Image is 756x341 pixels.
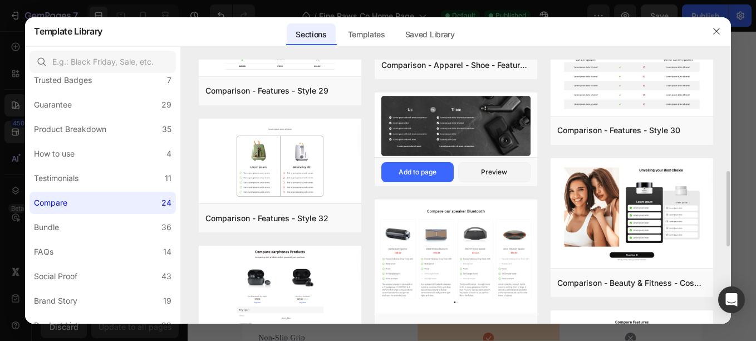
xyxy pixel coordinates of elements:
div: 4 [166,147,171,160]
p: It’s easy to see why pet parents everywhere are switching to smart care. From consistent feeding ... [91,67,577,94]
img: c30.png [551,17,713,118]
img: c32.png [199,119,361,206]
div: Comparison - Features - Style 29 [205,84,328,98]
h2: Template Library [34,17,102,46]
div: 24 [161,196,171,210]
div: Templates [339,23,394,46]
div: FAQs [34,245,53,259]
div: 36 [161,221,171,234]
div: 43 [161,270,171,283]
p: HD Video Feed [83,315,251,329]
div: Add to page [399,167,436,177]
div: 11 [165,172,171,185]
div: Comparison - Apparel - Shoe - Features - Style 27 [381,59,531,72]
img: c31.png [375,92,537,159]
div: Comparison - Features - Style 32 [205,212,328,225]
div: Open Intercom Messenger [718,286,745,313]
p: Other Brand [438,201,603,215]
div: 19 [163,294,171,308]
div: Compare [34,196,67,210]
div: Comparison - Product [381,321,463,335]
div: Product List [34,319,78,332]
div: 29 [161,98,171,111]
div: Drop element here [144,184,203,193]
div: Bundle [34,221,59,234]
div: 14 [163,245,171,259]
div: Product Breakdown [34,123,106,136]
div: 35 [162,123,171,136]
div: Comparison - Beauty & Fitness - Cosmetic - Ingredients - Style 18 [557,276,706,290]
div: Comparison - Features - Style 30 [557,124,680,137]
div: Trusted Badges [34,74,92,87]
div: 7 [167,74,171,87]
p: Trusted Smart Tech [83,237,251,251]
div: Testimonials [34,172,78,185]
button: Add to page [381,162,454,182]
button: Preview [458,162,531,182]
p: Fine Paws Co [271,201,436,215]
div: 22 [161,319,171,332]
img: cp-1.png [375,199,537,315]
img: 495611768014373769-e55d51f4-9946-4a30-8066-6ac032ac28f5.png [509,154,532,192]
p: Gentle on Paws [83,276,251,290]
h2: We’re a whole different breed. [64,26,604,57]
div: Brand Story [34,294,77,308]
input: E.g.: Black Friday, Sale, etc. [30,51,176,73]
div: Preview [481,167,507,177]
div: Sections [287,23,335,46]
img: c18.png [551,158,713,270]
div: Saved Library [396,23,464,46]
div: Social Proof [34,270,77,283]
div: Guarantee [34,98,72,111]
div: How to use [34,147,75,160]
img: gempages_580691360521126408-e8ab0ce5-240b-49d7-8557-2c505bcd3baa.jpg [317,121,390,194]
